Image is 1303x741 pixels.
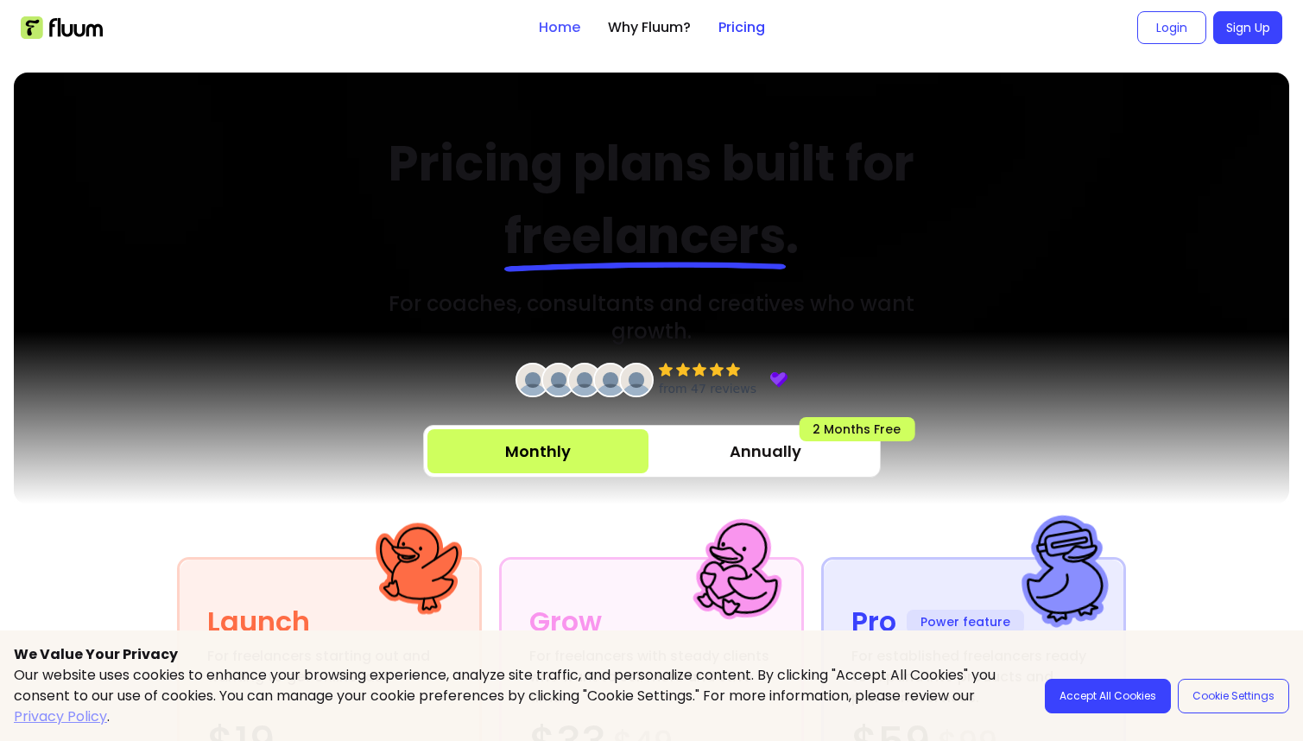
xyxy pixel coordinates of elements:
div: Pro [851,601,896,643]
div: Launch [207,601,310,643]
p: We Value Your Privacy [14,644,1289,665]
div: Grow [529,601,602,643]
button: Cookie Settings [1178,679,1289,713]
h2: Pricing plans built for . [353,128,950,273]
span: Annually [730,440,801,464]
a: Home [539,17,580,38]
button: Accept All Cookies [1045,679,1171,713]
span: Power feature [907,610,1024,634]
a: Login [1137,11,1206,44]
span: freelancers [504,202,786,270]
a: Privacy Policy [14,706,107,727]
span: 2 Months Free [799,417,914,441]
a: Sign Up [1213,11,1282,44]
a: Pricing [718,17,765,38]
p: Our website uses cookies to enhance your browsing experience, analyze site traffic, and personali... [14,665,1024,727]
h3: For coaches, consultants and creatives who want growth. [353,290,950,345]
a: Why Fluum? [608,17,691,38]
div: Monthly [505,440,571,464]
img: Fluum Logo [21,16,103,39]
